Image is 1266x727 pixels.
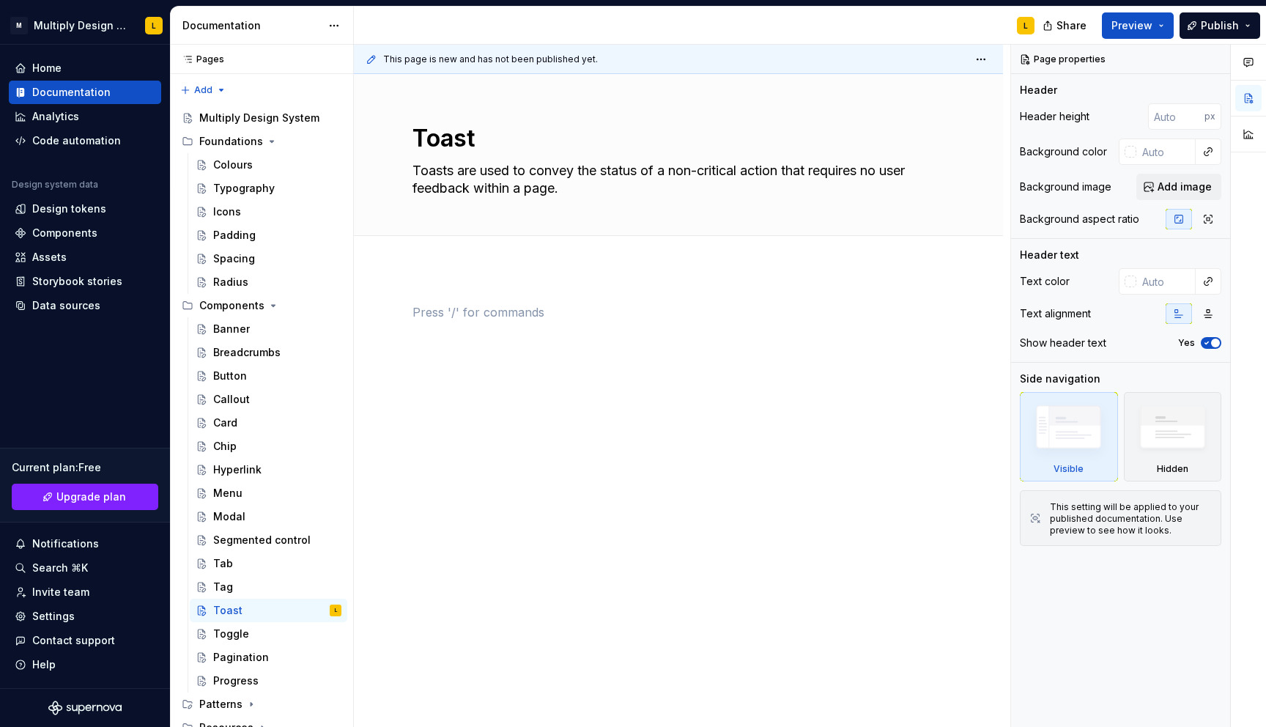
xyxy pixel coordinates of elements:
[9,270,161,293] a: Storybook stories
[1020,392,1118,481] div: Visible
[213,627,249,641] div: Toggle
[9,605,161,628] a: Settings
[190,388,347,411] a: Callout
[32,250,67,265] div: Assets
[410,121,941,156] textarea: Toast
[176,693,347,716] div: Patterns
[1136,268,1196,295] input: Auto
[9,81,161,104] a: Documentation
[1148,103,1204,130] input: Auto
[1020,212,1139,226] div: Background aspect ratio
[190,435,347,458] a: Chip
[190,622,347,646] a: Toggle
[1020,248,1079,262] div: Header text
[213,251,255,266] div: Spacing
[1035,12,1096,39] button: Share
[12,460,158,475] div: Current plan : Free
[213,556,233,571] div: Tab
[1050,501,1212,536] div: This setting will be applied to your published documentation. Use preview to see how it looks.
[1020,180,1111,194] div: Background image
[9,221,161,245] a: Components
[1020,144,1107,159] div: Background color
[32,85,111,100] div: Documentation
[3,10,167,41] button: MMultiply Design SystemL
[9,294,161,317] a: Data sources
[410,159,941,200] textarea: Toasts are used to convey the status of a non-critical action that requires no user feedback with...
[9,129,161,152] a: Code automation
[32,536,99,551] div: Notifications
[190,458,347,481] a: Hyperlink
[213,369,247,383] div: Button
[190,341,347,364] a: Breadcrumbs
[1124,392,1222,481] div: Hidden
[9,105,161,128] a: Analytics
[12,484,158,510] a: Upgrade plan
[32,226,97,240] div: Components
[9,580,161,604] a: Invite team
[32,109,79,124] div: Analytics
[190,505,347,528] a: Modal
[1020,372,1100,386] div: Side navigation
[1201,18,1239,33] span: Publish
[1020,83,1057,97] div: Header
[56,490,126,504] span: Upgrade plan
[190,552,347,575] a: Tab
[213,439,237,454] div: Chip
[190,200,347,224] a: Icons
[190,270,347,294] a: Radius
[213,345,281,360] div: Breadcrumbs
[190,224,347,247] a: Padding
[1056,18,1087,33] span: Share
[190,153,347,177] a: Colours
[190,411,347,435] a: Card
[213,322,250,336] div: Banner
[213,674,259,688] div: Progress
[213,650,269,665] div: Pagination
[32,133,121,148] div: Code automation
[32,298,100,313] div: Data sources
[1020,109,1089,124] div: Header height
[199,111,319,125] div: Multiply Design System
[190,177,347,200] a: Typography
[213,204,241,219] div: Icons
[34,18,127,33] div: Multiply Design System
[32,561,88,575] div: Search ⌘K
[199,134,263,149] div: Foundations
[9,629,161,652] button: Contact support
[48,701,122,715] svg: Supernova Logo
[1136,139,1196,165] input: Auto
[1180,12,1260,39] button: Publish
[335,603,337,618] div: L
[32,657,56,672] div: Help
[383,53,598,65] span: This page is new and has not been published yet.
[199,697,243,712] div: Patterns
[213,580,233,594] div: Tag
[152,20,156,32] div: L
[9,246,161,269] a: Assets
[1178,337,1195,349] label: Yes
[1136,174,1221,200] button: Add image
[12,179,98,191] div: Design system data
[199,298,264,313] div: Components
[194,84,212,96] span: Add
[1054,463,1084,475] div: Visible
[190,646,347,669] a: Pagination
[190,481,347,505] a: Menu
[176,130,347,153] div: Foundations
[9,56,161,80] a: Home
[213,462,262,477] div: Hyperlink
[213,533,311,547] div: Segmented control
[213,416,237,430] div: Card
[9,653,161,676] button: Help
[32,633,115,648] div: Contact support
[213,392,250,407] div: Callout
[176,294,347,317] div: Components
[1020,306,1091,321] div: Text alignment
[1102,12,1174,39] button: Preview
[1204,111,1215,122] p: px
[9,556,161,580] button: Search ⌘K
[190,528,347,552] a: Segmented control
[190,247,347,270] a: Spacing
[1111,18,1152,33] span: Preview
